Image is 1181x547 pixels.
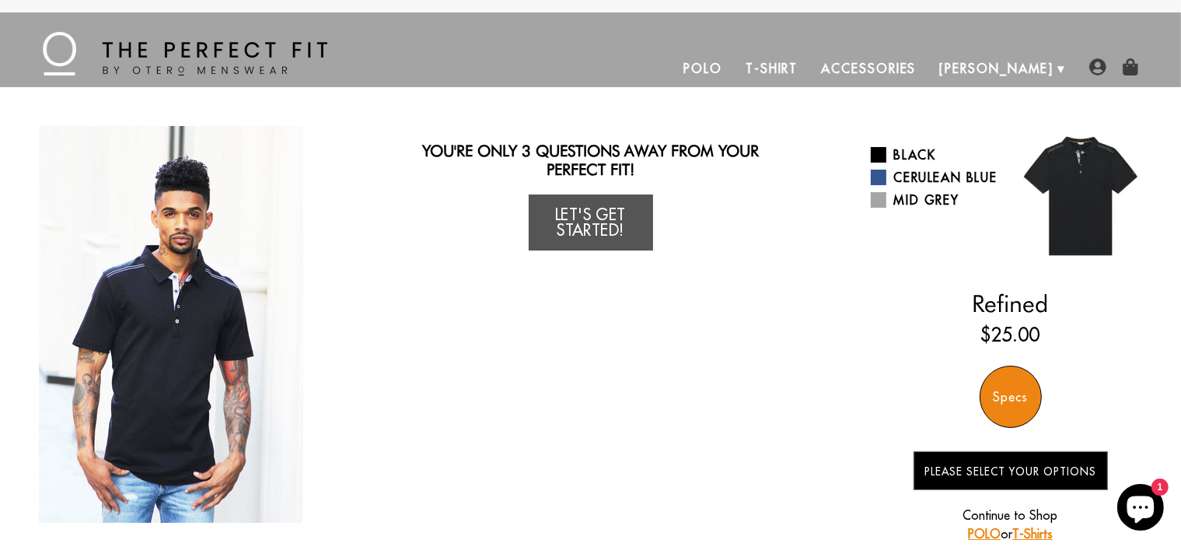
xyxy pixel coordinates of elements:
a: Accessories [809,50,928,87]
img: user-account-icon.png [1089,58,1106,75]
a: Mid Grey [871,191,999,209]
h2: Refined [871,289,1151,317]
a: Polo [672,50,734,87]
img: shopping-bag-icon.png [1122,58,1139,75]
button: Please Select Your Options [914,451,1108,490]
img: 024.jpg [1011,126,1151,266]
a: [PERSON_NAME] [928,50,1066,87]
h2: You're only 3 questions away from your perfect fit! [406,142,775,179]
div: Specs [980,366,1042,428]
a: Let's Get Started! [529,195,653,251]
ins: $25.00 [981,321,1040,349]
a: T-Shirt [734,50,809,87]
div: 1 / 3 [31,126,311,523]
img: IMG_2352_copy_1024x1024_2x_9644490d-16d9-47f6-9c4e-977ee662f3fc_340x.jpg [39,126,303,523]
a: Black [871,146,999,164]
a: POLO [968,526,1001,542]
inbox-online-store-chat: Shopify online store chat [1113,484,1169,535]
a: Cerulean Blue [871,168,999,187]
span: Please Select Your Options [924,465,1096,479]
a: T-Shirts [1012,526,1053,542]
img: The Perfect Fit - by Otero Menswear - Logo [43,32,327,75]
p: Continue to Shop or [914,506,1108,543]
